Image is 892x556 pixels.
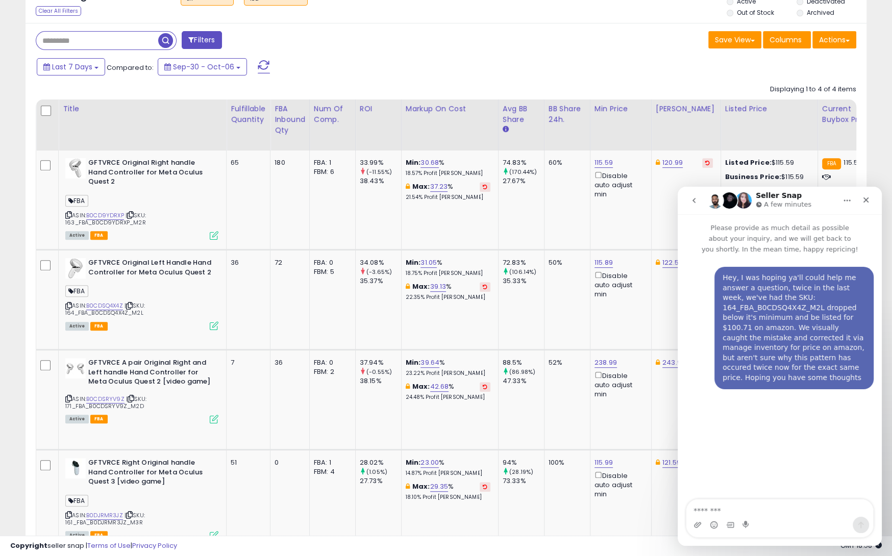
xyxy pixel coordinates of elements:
[406,494,490,501] p: 18.10% Profit [PERSON_NAME]
[503,176,544,186] div: 27.67%
[406,194,490,201] p: 21.54% Profit [PERSON_NAME]
[594,104,647,114] div: Min Price
[412,282,430,291] b: Max:
[549,458,582,467] div: 100%
[65,258,218,329] div: ASIN:
[231,258,262,267] div: 36
[406,458,421,467] b: Min:
[90,322,108,331] span: FBA
[65,301,145,317] span: | SKU: 164_FBA_B0CDSQ4X4Z_M2L
[86,301,123,310] a: B0CDSQ4X4Z
[406,270,490,277] p: 18.75% Profit [PERSON_NAME]
[430,282,447,292] a: 39.13
[182,31,221,49] button: Filters
[509,268,536,276] small: (106.14%)
[509,368,535,376] small: (86.98%)
[509,468,533,476] small: (28.19%)
[360,176,401,186] div: 38.43%
[86,395,125,403] a: B0CDSRYV9Z
[65,511,145,526] span: | SKU: 161_FBA_B0DJRMR3JZ_M3R
[662,258,683,268] a: 122.55
[725,158,772,167] b: Listed Price:
[812,31,856,48] button: Actions
[822,158,841,169] small: FBA
[65,158,86,179] img: 318zId7r+hL._SL40_.jpg
[37,58,105,75] button: Last 7 Days
[406,358,490,377] div: %
[406,158,490,177] div: %
[430,182,448,192] a: 37.23
[132,541,177,550] a: Privacy Policy
[275,104,305,136] div: FBA inbound Qty
[406,158,421,167] b: Min:
[88,258,212,280] b: GFTVRCE Original Left Handle Hand Controller for Meta Oculus Quest 2
[708,31,761,48] button: Save View
[549,258,582,267] div: 50%
[678,187,882,546] iframe: Intercom live chat
[360,476,401,486] div: 27.73%
[725,104,813,114] div: Listed Price
[231,358,262,367] div: 7
[360,258,401,267] div: 34.08%
[65,415,89,423] span: All listings currently available for purchase on Amazon
[406,258,421,267] b: Min:
[594,470,643,499] div: Disable auto adjust min
[662,458,681,468] a: 121.59
[314,458,348,467] div: FBA: 1
[503,276,544,286] div: 35.33%
[360,104,397,114] div: ROI
[406,258,490,277] div: %
[503,458,544,467] div: 94%
[406,282,490,301] div: %
[65,358,86,378] img: 31t9C2rg2cL._SL40_.jpg
[231,158,262,167] div: 65
[314,104,351,125] div: Num of Comp.
[360,358,401,367] div: 37.94%
[65,285,88,297] span: FBA
[65,231,89,240] span: All listings currently available for purchase on Amazon
[503,376,544,386] div: 47.33%
[412,482,430,491] b: Max:
[231,458,262,467] div: 51
[594,170,643,199] div: Disable auto adjust min
[406,182,490,201] div: %
[360,376,401,386] div: 38.15%
[420,258,437,268] a: 31.05
[420,358,439,368] a: 39.64
[65,195,88,207] span: FBA
[594,370,643,399] div: Disable auto adjust min
[107,63,154,72] span: Compared to:
[314,467,348,476] div: FBM: 4
[725,172,781,182] b: Business Price:
[65,211,146,226] span: | SKU: 163_FBA_B0CD9YDRXP_M2R
[90,231,108,240] span: FBA
[90,415,108,423] span: FBA
[549,158,582,167] div: 60%
[10,541,47,550] strong: Copyright
[65,358,218,422] div: ASIN:
[406,104,494,114] div: Markup on Cost
[770,85,856,94] div: Displaying 1 to 4 of 4 items
[406,170,490,177] p: 18.57% Profit [PERSON_NAME]
[52,62,92,72] span: Last 7 Days
[549,104,586,125] div: BB Share 24h.
[662,358,685,368] a: 243.99
[275,258,302,267] div: 72
[594,258,613,268] a: 115.89
[503,125,509,134] small: Avg BB Share.
[406,382,490,401] div: %
[430,382,449,392] a: 42.68
[314,358,348,367] div: FBA: 0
